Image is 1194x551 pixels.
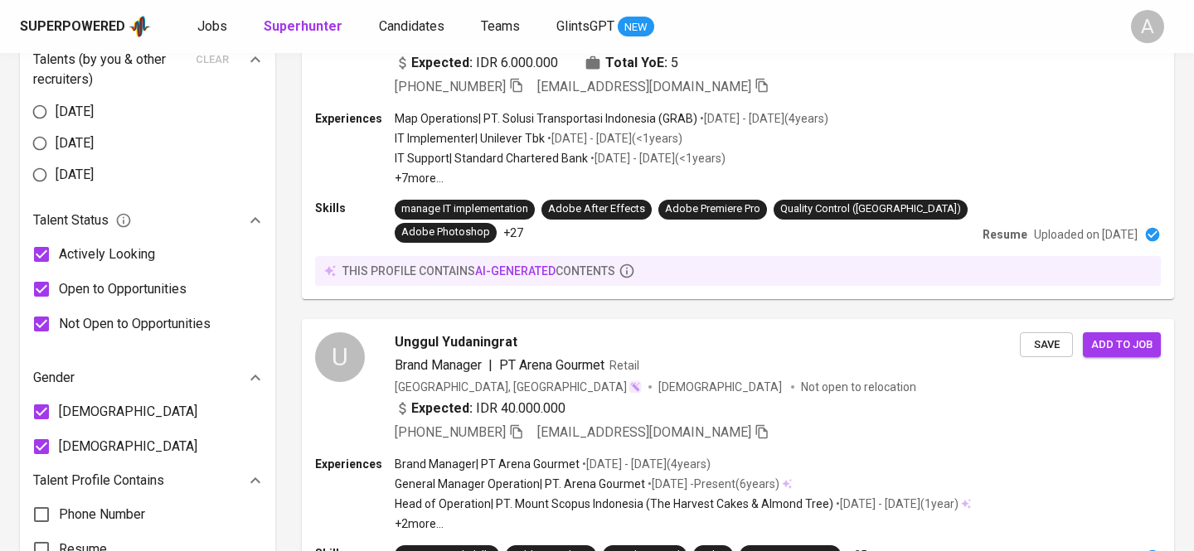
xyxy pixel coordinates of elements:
[59,279,187,299] span: Open to Opportunities
[56,133,94,153] span: [DATE]
[697,110,828,127] p: • [DATE] - [DATE] ( 4 years )
[488,355,493,375] span: |
[833,495,959,512] p: • [DATE] - [DATE] ( 1 year )
[618,19,654,36] span: NEW
[395,379,642,395] div: [GEOGRAPHIC_DATA], [GEOGRAPHIC_DATA]
[395,476,645,492] p: General Manager Operation | PT. Arena Gourmet
[395,399,565,418] div: IDR 40.000.000
[20,14,151,39] a: Superpoweredapp logo
[1131,10,1164,43] div: A
[379,18,444,34] span: Candidates
[315,332,365,382] div: U
[1091,336,1153,355] span: Add to job
[395,170,828,186] p: +7 more ...
[556,18,614,34] span: GlintsGPT
[395,110,697,127] p: Map Operations | PT. Solusi Transportasi Indonesia (GRAB)
[658,379,784,395] span: [DEMOGRAPHIC_DATA]
[780,201,961,217] div: Quality Control ([GEOGRAPHIC_DATA])
[33,471,164,491] p: Talent Profile Contains
[395,357,482,373] span: Brand Manager
[59,437,197,457] span: [DEMOGRAPHIC_DATA]
[395,150,588,167] p: IT Support | Standard Chartered Bank
[59,402,197,422] span: [DEMOGRAPHIC_DATA]
[395,130,545,147] p: IT Implementer | Unilever Tbk
[395,495,833,512] p: Head of Operation | PT. Mount Scopus Indonesia (The Harvest Cakes & Almond Tree)
[264,18,342,34] b: Superhunter
[545,130,682,147] p: • [DATE] - [DATE] ( <1 years )
[411,399,473,418] b: Expected:
[605,53,667,73] b: Total YoE:
[548,201,645,217] div: Adobe After Effects
[537,424,751,440] span: [EMAIL_ADDRESS][DOMAIN_NAME]
[315,110,395,127] p: Experiences
[645,476,779,492] p: • [DATE] - Present ( 6 years )
[59,314,211,334] span: Not Open to Opportunities
[59,244,155,264] span: Actively Looking
[401,201,528,217] div: manage IT implementation
[671,53,678,73] span: 5
[33,361,262,394] div: Gender
[665,201,760,217] div: Adobe Premiere Pro
[1034,226,1138,243] p: Uploaded on [DATE]
[481,18,520,34] span: Teams
[197,17,231,37] a: Jobs
[475,264,556,278] span: AI-generated
[20,17,125,36] div: Superpowered
[499,357,604,373] span: PT Arena Gourmet
[33,204,262,237] div: Talent Status
[588,150,726,167] p: • [DATE] - [DATE] ( <1 years )
[395,456,580,472] p: Brand Manager | PT Arena Gourmet
[395,424,506,440] span: [PHONE_NUMBER]
[401,225,490,240] div: Adobe Photoshop
[33,368,75,388] p: Gender
[197,18,227,34] span: Jobs
[503,225,523,241] p: +27
[33,464,262,497] div: Talent Profile Contains
[395,515,971,532] p: +2 more ...
[33,30,262,89] div: Exclude Contacted Talents (by you & other recruiters)clear
[379,17,448,37] a: Candidates
[315,200,395,216] p: Skills
[56,102,94,122] span: [DATE]
[481,17,523,37] a: Teams
[342,263,615,279] p: this profile contains contents
[33,30,186,89] p: Exclude Contacted Talents (by you & other recruiters)
[264,17,346,37] a: Superhunter
[411,53,473,73] b: Expected:
[556,17,654,37] a: GlintsGPT NEW
[129,14,151,39] img: app logo
[537,79,751,94] span: [EMAIL_ADDRESS][DOMAIN_NAME]
[395,53,558,73] div: IDR 6.000.000
[395,79,506,94] span: [PHONE_NUMBER]
[609,359,639,372] span: Retail
[1028,336,1065,355] span: Save
[395,332,517,352] span: Unggul Yudaningrat
[1083,332,1161,358] button: Add to job
[629,380,642,394] img: magic_wand.svg
[1020,332,1073,358] button: Save
[56,165,94,185] span: [DATE]
[801,379,916,395] p: Not open to relocation
[580,456,711,472] p: • [DATE] - [DATE] ( 4 years )
[59,505,145,524] span: Phone Number
[315,456,395,472] p: Experiences
[33,210,132,230] span: Talent Status
[983,226,1027,243] p: Resume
